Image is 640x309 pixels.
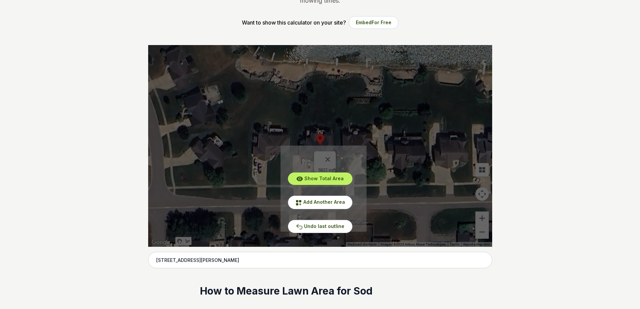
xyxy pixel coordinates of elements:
span: Show Total Area [304,176,344,181]
input: Enter your address to get started [148,252,492,269]
button: Add Another Area [288,196,352,209]
button: Undo last outline [288,220,352,233]
button: EmbedFor Free [349,16,398,29]
span: Add Another Area [303,199,345,205]
button: Show Total Area [288,172,352,185]
span: Undo last outline [304,223,344,229]
span: For Free [372,20,391,25]
p: Want to show this calculator on your site? [242,18,346,27]
h2: How to Measure Lawn Area for Sod [200,284,440,298]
